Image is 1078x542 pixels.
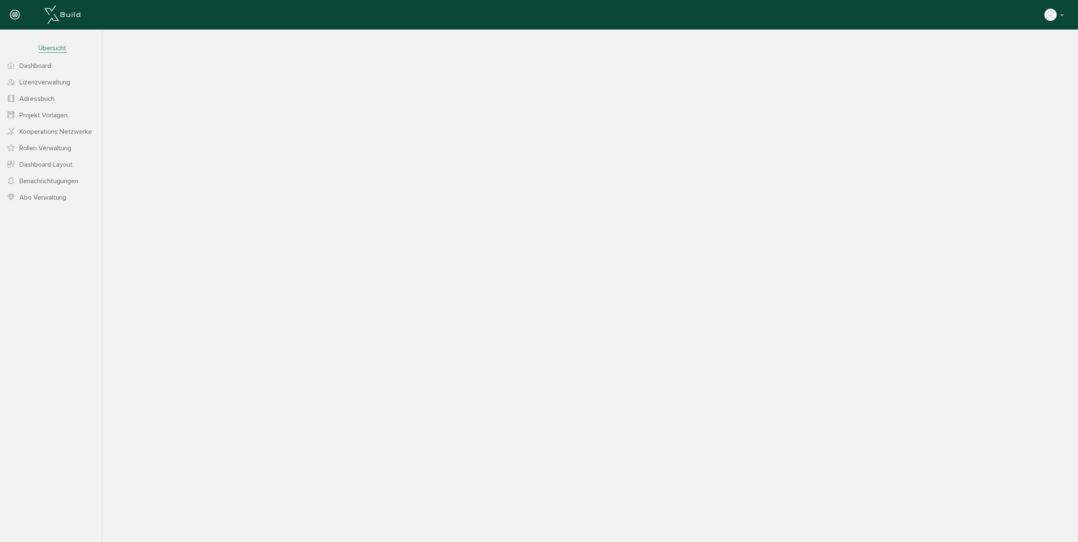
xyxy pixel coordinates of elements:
span: Abo Verwaltung [19,193,66,202]
span: Dashboard Layout [19,160,73,169]
span: Rollen Verwaltung [19,144,71,152]
span: Dashboard [19,62,51,70]
span: Lizenzverwaltung [19,78,70,87]
span: Benachrichtugungen [19,177,78,185]
img: xBuild_Logo_Horizontal_White.png [44,5,80,24]
span: Kooperations Netzwerke [19,127,92,136]
span: Projekt Vorlagen [19,111,68,119]
iframe: Chat Widget [1036,501,1078,542]
span: Adressbuch [19,95,54,103]
span: Übersicht [38,44,66,53]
